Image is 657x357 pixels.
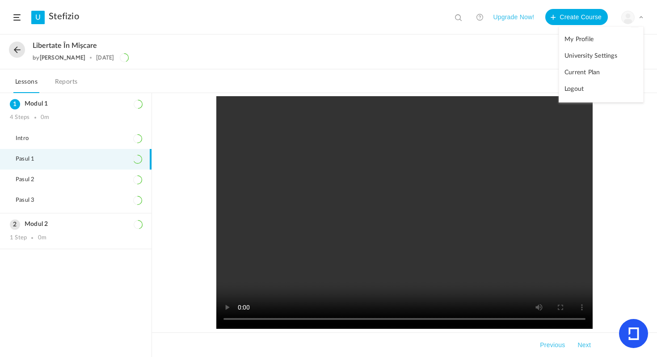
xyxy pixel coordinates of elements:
a: Logout [559,81,643,98]
img: user-image.png [622,11,634,24]
a: Current Plan [559,64,643,81]
span: Pasul 1 [16,156,46,163]
div: [DATE] [96,55,114,61]
button: Create Course [545,9,608,25]
div: by [33,55,85,61]
a: Lessons [13,76,39,93]
div: 0m [38,234,46,242]
a: Stefizio [49,11,79,22]
span: Pasul 2 [16,176,46,183]
a: U [31,11,45,24]
button: Upgrade Now! [493,9,534,25]
a: My Profile [559,31,643,48]
a: Reports [53,76,80,93]
div: 4 Steps [10,114,29,121]
span: Libertate în mișcare [33,42,97,50]
button: Previous [538,340,567,350]
h3: Modul 1 [10,100,142,108]
div: 1 Step [10,234,27,242]
button: Next [576,340,593,350]
span: Pasul 3 [16,197,46,204]
a: University Settings [559,48,643,64]
span: Intro [16,135,40,142]
div: 0m [41,114,49,121]
h3: Modul 2 [10,221,142,228]
a: [PERSON_NAME] [40,54,86,61]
